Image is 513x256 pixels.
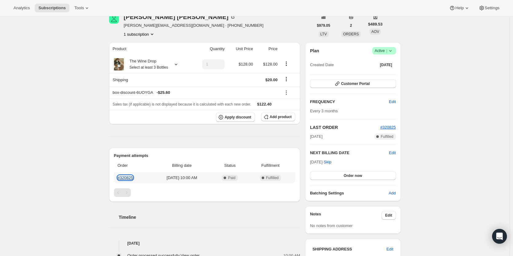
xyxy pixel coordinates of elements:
[485,6,499,10] span: Settings
[125,58,168,70] div: The Wine Drop
[317,23,330,28] span: $979.05
[114,188,296,197] nav: Pagination
[109,73,191,86] th: Shipping
[118,175,133,180] a: #320825
[310,134,323,140] span: [DATE]
[313,21,334,30] button: $979.05
[312,246,386,252] h3: SHIPPING ADDRESS
[385,188,399,198] button: Add
[71,4,94,12] button: Tools
[343,32,359,36] span: ORDERS
[380,125,396,130] a: #320825
[119,214,300,220] h2: Timeline
[35,4,69,12] button: Subscriptions
[380,62,392,67] span: [DATE]
[310,160,331,164] span: [DATE] ·
[385,213,392,218] span: Edit
[109,14,119,24] span: Barry Adam
[385,97,399,107] button: Edit
[265,78,278,82] span: $20.00
[124,22,264,29] span: [PERSON_NAME][EMAIL_ADDRESS][DOMAIN_NAME] · [PHONE_NUMBER]
[382,211,396,220] button: Edit
[281,60,291,67] button: Product actions
[383,244,397,254] button: Edit
[324,159,331,165] span: Skip
[113,90,278,96] div: box-discount-6UOYGA
[310,48,319,54] h2: Plan
[114,159,151,172] th: Order
[124,14,236,20] div: [PERSON_NAME] [PERSON_NAME]
[492,229,507,244] div: Open Intercom Messenger
[109,240,300,246] h4: [DATE]
[475,4,503,12] button: Settings
[386,246,393,252] span: Edit
[310,124,380,130] h2: LAST ORDER
[153,162,211,169] span: Billing date
[113,102,251,106] span: Sales tax (if applicable) is not displayed because it is calculated with each new order.
[38,6,66,10] span: Subscriptions
[239,62,253,66] span: $128.00
[310,99,389,105] h2: FREQUENCY
[386,48,387,53] span: |
[124,31,155,37] button: Product actions
[310,190,389,196] h6: Batching Settings
[310,109,338,113] span: Every 3 months
[310,150,389,156] h2: NEXT BILLING DATE
[266,175,279,180] span: Fulfilled
[368,21,382,27] span: $489.53
[157,90,170,96] span: - $25.60
[320,157,335,167] button: Skip
[281,76,291,82] button: Shipping actions
[445,4,473,12] button: Help
[310,79,396,88] button: Customer Portal
[310,171,396,180] button: Order now
[109,42,191,56] th: Product
[255,42,280,56] th: Price
[226,42,255,56] th: Unit Price
[261,113,295,121] button: Add product
[153,175,211,181] span: [DATE] · 10:00 AM
[257,102,272,106] span: $122.40
[191,42,227,56] th: Quantity
[380,124,396,130] button: #320825
[389,150,396,156] button: Edit
[350,23,352,28] span: 2
[263,62,278,66] span: $128.00
[389,99,396,105] span: Edit
[10,4,33,12] button: Analytics
[310,62,334,68] span: Created Date
[371,30,379,34] span: AOV
[130,65,168,70] small: Select at least 3 Bottles
[376,61,396,69] button: [DATE]
[455,6,464,10] span: Help
[216,113,255,122] button: Apply discount
[320,32,327,36] span: LTV
[310,223,353,228] span: No notes from customer
[389,190,396,196] span: Add
[249,162,292,169] span: Fulfillment
[114,153,296,159] h2: Payment attempts
[375,48,394,54] span: Active
[381,134,393,139] span: Fulfilled
[346,21,356,30] button: 2
[344,173,362,178] span: Order now
[225,115,251,120] span: Apply discount
[341,81,370,86] span: Customer Portal
[214,162,245,169] span: Status
[74,6,84,10] span: Tools
[270,114,292,119] span: Add product
[228,175,235,180] span: Paid
[310,211,382,220] h3: Notes
[14,6,30,10] span: Analytics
